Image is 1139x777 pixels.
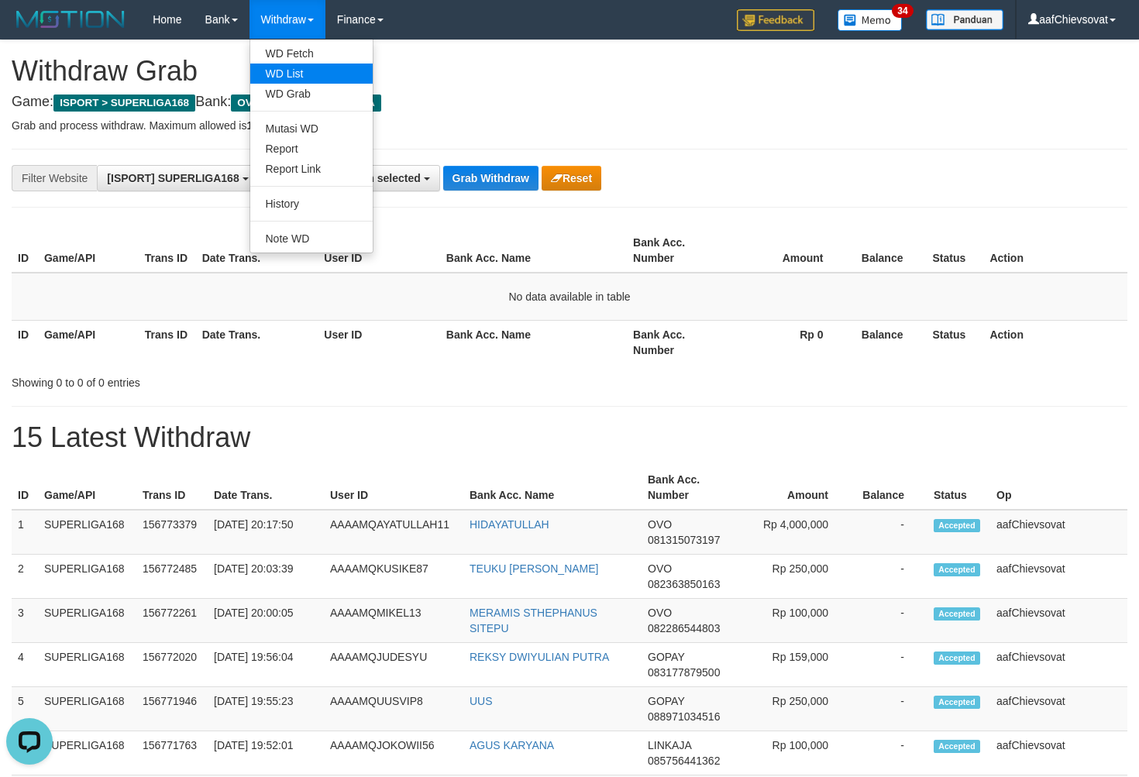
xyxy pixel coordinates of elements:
img: MOTION_logo.png [12,8,129,31]
button: [ISPORT] SUPERLIGA168 [97,165,258,191]
td: - [852,643,927,687]
th: Amount [728,229,847,273]
td: Rp 100,000 [738,599,852,643]
a: UUS [470,695,493,707]
th: Op [990,466,1127,510]
td: 156773379 [136,510,208,555]
span: Copy 088971034516 to clipboard [648,710,720,723]
td: - [852,555,927,599]
th: ID [12,229,38,273]
h1: 15 Latest Withdraw [12,422,1127,453]
a: Note WD [250,229,373,249]
th: Status [926,229,983,273]
th: Balance [847,229,927,273]
span: Copy 082286544803 to clipboard [648,622,720,634]
td: AAAAMQJOKOWII56 [324,731,463,775]
a: Report Link [250,159,373,179]
span: OVO [231,95,267,112]
span: OVO [648,562,672,575]
th: ID [12,320,38,364]
span: 34 [892,4,913,18]
div: Filter Website [12,165,97,191]
button: 3 item selected [332,165,439,191]
td: [DATE] 19:52:01 [208,731,324,775]
td: [DATE] 20:00:05 [208,599,324,643]
th: Action [983,229,1127,273]
td: SUPERLIGA168 [38,510,136,555]
td: AAAAMQAYATULLAH11 [324,510,463,555]
img: Feedback.jpg [737,9,814,31]
th: Rp 0 [728,320,847,364]
th: Balance [847,320,927,364]
th: Date Trans. [208,466,324,510]
td: 156772020 [136,643,208,687]
span: LINKAJA [648,739,691,751]
td: AAAAMQJUDESYU [324,643,463,687]
a: REKSY DWIYULIAN PUTRA [470,651,609,663]
td: Rp 4,000,000 [738,510,852,555]
span: Accepted [934,696,980,709]
th: User ID [318,320,440,364]
td: aafChievsovat [990,643,1127,687]
a: MERAMIS STHEPHANUS SITEPU [470,607,597,634]
td: Rp 100,000 [738,731,852,775]
th: Trans ID [139,229,196,273]
span: Copy 082363850163 to clipboard [648,578,720,590]
td: AAAAMQMIKEL13 [324,599,463,643]
span: Accepted [934,563,980,576]
td: SUPERLIGA168 [38,731,136,775]
span: GOPAY [648,651,684,663]
a: WD Grab [250,84,373,104]
td: AAAAMQKUSIKE87 [324,555,463,599]
p: Grab and process withdraw. Maximum allowed is transactions. [12,118,1127,133]
td: SUPERLIGA168 [38,599,136,643]
td: aafChievsovat [990,731,1127,775]
th: User ID [318,229,440,273]
th: Bank Acc. Number [627,320,728,364]
td: 156771946 [136,687,208,731]
h4: Game: Bank: [12,95,1127,110]
th: User ID [324,466,463,510]
th: Trans ID [136,466,208,510]
a: Report [250,139,373,159]
th: Bank Acc. Number [642,466,738,510]
td: AAAAMQUUSVIP8 [324,687,463,731]
td: 156771763 [136,731,208,775]
a: TEUKU [PERSON_NAME] [470,562,598,575]
td: aafChievsovat [990,555,1127,599]
span: Accepted [934,607,980,621]
button: Grab Withdraw [443,166,539,191]
span: Accepted [934,740,980,753]
th: Bank Acc. Name [440,320,627,364]
img: Button%20Memo.svg [838,9,903,31]
th: Status [927,466,990,510]
td: aafChievsovat [990,599,1127,643]
span: Accepted [934,652,980,665]
button: Open LiveChat chat widget [6,6,53,53]
th: Bank Acc. Name [440,229,627,273]
th: Action [983,320,1127,364]
strong: 10 [246,119,259,132]
th: Game/API [38,466,136,510]
span: Copy 081315073197 to clipboard [648,534,720,546]
td: [DATE] 20:17:50 [208,510,324,555]
td: 156772261 [136,599,208,643]
span: OVO [648,607,672,619]
th: ID [12,466,38,510]
td: 156772485 [136,555,208,599]
span: Accepted [934,519,980,532]
th: Bank Acc. Name [463,466,642,510]
th: Bank Acc. Number [627,229,728,273]
td: - [852,510,927,555]
td: aafChievsovat [990,510,1127,555]
td: - [852,731,927,775]
a: HIDAYATULLAH [470,518,549,531]
a: WD List [250,64,373,84]
th: Trans ID [139,320,196,364]
th: Status [926,320,983,364]
a: WD Fetch [250,43,373,64]
td: 1 [12,510,38,555]
td: aafChievsovat [990,687,1127,731]
button: Reset [542,166,601,191]
td: 4 [12,643,38,687]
